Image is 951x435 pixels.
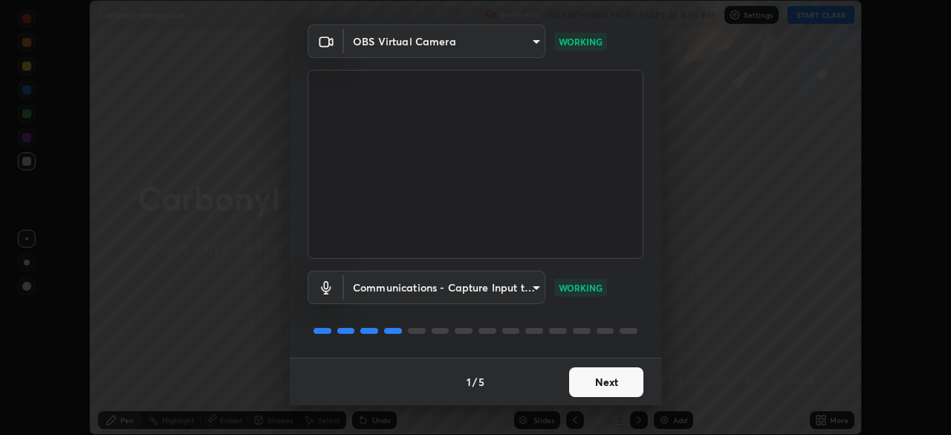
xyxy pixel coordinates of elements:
div: OBS Virtual Camera [344,271,545,304]
p: WORKING [559,35,603,48]
h4: 5 [478,374,484,390]
h4: / [473,374,477,390]
div: OBS Virtual Camera [344,25,545,58]
p: WORKING [559,281,603,294]
h4: 1 [467,374,471,390]
button: Next [569,367,643,397]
